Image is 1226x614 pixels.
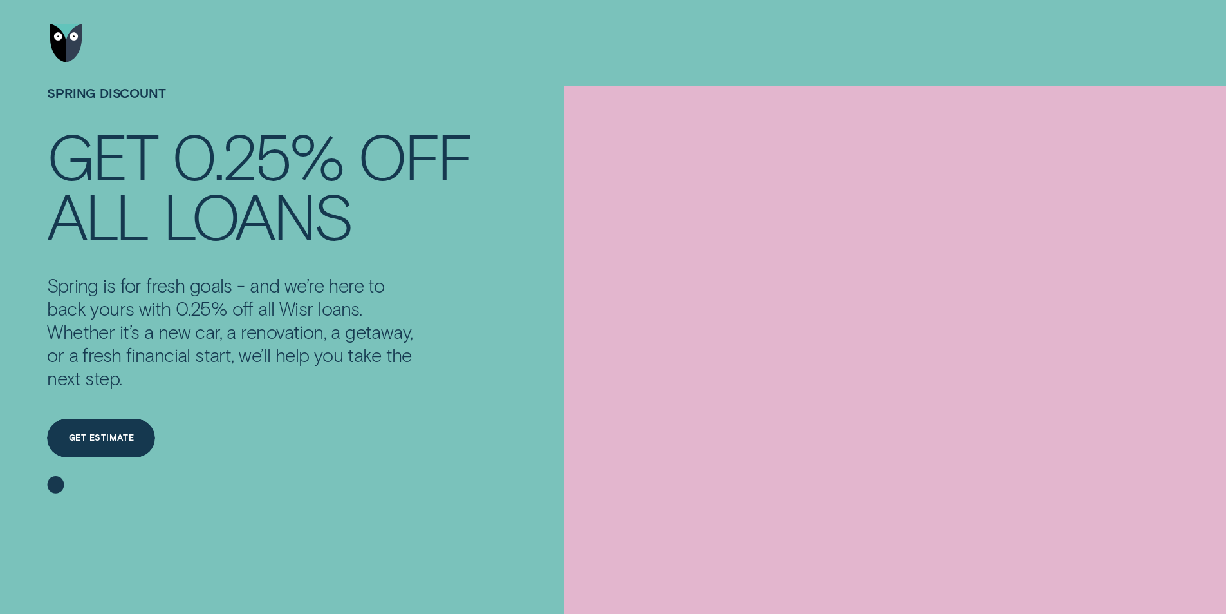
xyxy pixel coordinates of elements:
[47,185,148,245] div: all
[47,419,155,457] a: Get estimate
[47,125,472,245] h4: Get 0.25% off all loans
[47,125,157,185] div: Get
[172,125,343,185] div: 0.25%
[47,274,419,390] p: Spring is for fresh goals - and we’re here to back yours with 0.25% off all Wisr loans. Whether i...
[358,125,472,185] div: off
[163,185,352,245] div: loans
[50,24,82,62] img: Wisr
[47,86,472,125] h1: SPRING DISCOUNT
